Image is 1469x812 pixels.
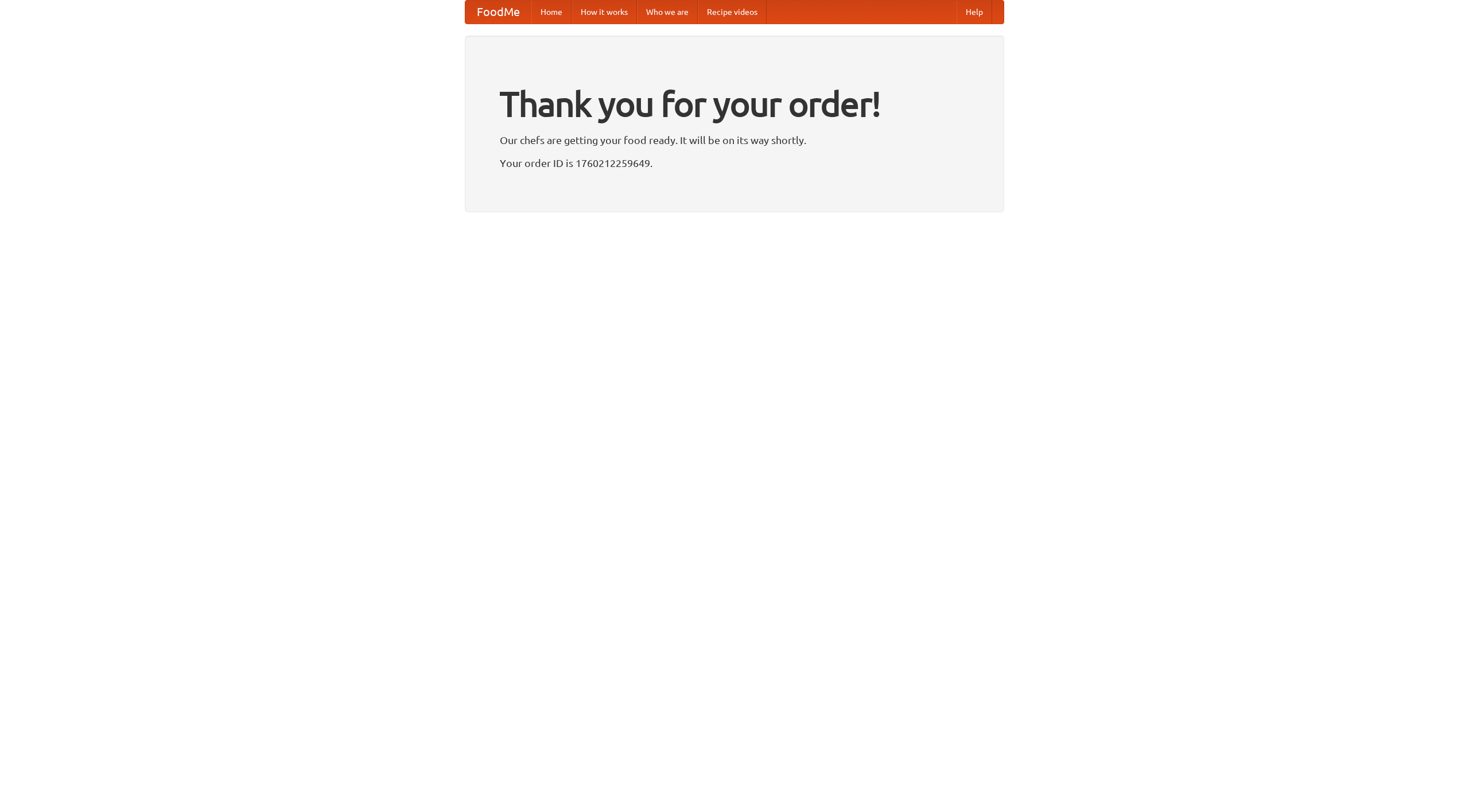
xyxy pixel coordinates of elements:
a: Who we are [637,1,698,24]
a: FoodMe [465,1,531,24]
a: Recipe videos [698,1,767,24]
a: Home [531,1,572,24]
p: Your order ID is 1760212259649. [500,154,969,172]
a: Help [957,1,992,24]
a: How it works [572,1,637,24]
h1: Thank you for your order! [500,76,969,131]
p: Our chefs are getting your food ready. It will be on its way shortly. [500,131,969,149]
